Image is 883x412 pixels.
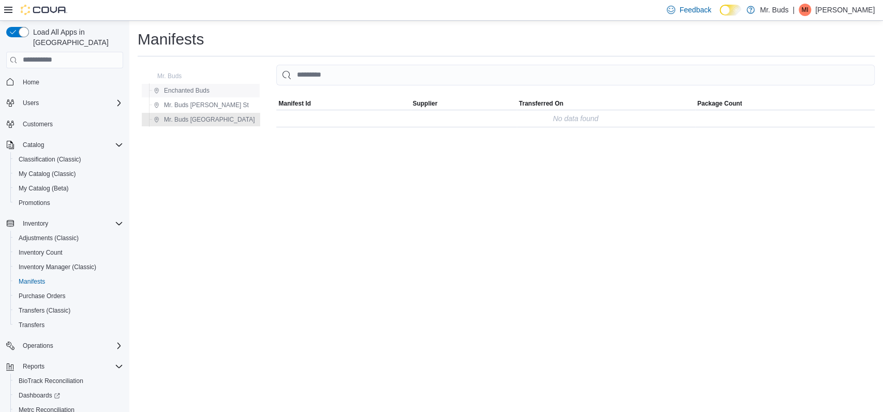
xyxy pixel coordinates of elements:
[10,152,127,167] button: Classification (Classic)
[14,246,123,259] span: Inventory Count
[14,168,123,180] span: My Catalog (Classic)
[14,153,123,166] span: Classification (Classic)
[413,99,438,108] span: Supplier
[801,4,808,16] span: MI
[19,248,63,257] span: Inventory Count
[2,339,127,353] button: Operations
[815,4,875,16] p: [PERSON_NAME]
[143,70,186,82] button: Mr. Buds
[14,389,64,402] a: Dashboards
[19,184,69,193] span: My Catalog (Beta)
[23,362,44,371] span: Reports
[19,340,123,352] span: Operations
[19,97,43,109] button: Users
[19,263,96,271] span: Inventory Manager (Classic)
[10,231,127,245] button: Adjustments (Classic)
[19,76,123,89] span: Home
[14,275,49,288] a: Manifests
[19,139,48,151] button: Catalog
[10,274,127,289] button: Manifests
[10,318,127,332] button: Transfers
[19,155,81,164] span: Classification (Classic)
[19,377,83,385] span: BioTrack Reconciliation
[720,5,741,16] input: Dark Mode
[14,375,123,387] span: BioTrack Reconciliation
[149,113,259,126] button: Mr. Buds [GEOGRAPHIC_DATA]
[19,277,45,286] span: Manifests
[23,342,53,350] span: Operations
[14,182,123,195] span: My Catalog (Beta)
[23,78,39,86] span: Home
[23,120,53,128] span: Customers
[14,275,123,288] span: Manifests
[14,182,73,195] a: My Catalog (Beta)
[164,115,255,124] span: Mr. Buds [GEOGRAPHIC_DATA]
[519,99,563,108] span: Transferred On
[149,84,214,97] button: Enchanted Buds
[14,304,74,317] a: Transfers (Classic)
[19,217,123,230] span: Inventory
[10,388,127,403] a: Dashboards
[14,197,54,209] a: Promotions
[29,27,123,48] span: Load All Apps in [GEOGRAPHIC_DATA]
[14,168,80,180] a: My Catalog (Classic)
[14,304,123,317] span: Transfers (Classic)
[19,360,123,373] span: Reports
[19,217,52,230] button: Inventory
[157,72,182,80] span: Mr. Buds
[138,29,204,50] h1: Manifests
[14,375,87,387] a: BioTrack Reconciliation
[14,261,100,273] a: Inventory Manager (Classic)
[278,99,311,108] span: Manifest Id
[2,138,127,152] button: Catalog
[164,86,209,95] span: Enchanted Buds
[19,391,60,400] span: Dashboards
[792,4,795,16] p: |
[2,216,127,231] button: Inventory
[697,99,742,108] span: Package Count
[19,340,57,352] button: Operations
[799,4,811,16] div: Mike Issa
[14,261,123,273] span: Inventory Manager (Classic)
[2,96,127,110] button: Users
[2,75,127,90] button: Home
[2,359,127,374] button: Reports
[10,196,127,210] button: Promotions
[10,260,127,274] button: Inventory Manager (Classic)
[21,5,67,15] img: Cova
[10,181,127,196] button: My Catalog (Beta)
[19,170,76,178] span: My Catalog (Classic)
[14,232,123,244] span: Adjustments (Classic)
[149,99,253,111] button: Mr. Buds [PERSON_NAME] St
[19,360,49,373] button: Reports
[760,4,788,16] p: Mr. Buds
[23,219,48,228] span: Inventory
[19,76,43,89] a: Home
[14,197,123,209] span: Promotions
[23,99,39,107] span: Users
[14,389,123,402] span: Dashboards
[19,118,57,130] a: Customers
[23,141,44,149] span: Catalog
[19,97,123,109] span: Users
[14,290,70,302] a: Purchase Orders
[2,116,127,131] button: Customers
[164,101,249,109] span: Mr. Buds [PERSON_NAME] St
[19,234,79,242] span: Adjustments (Classic)
[14,290,123,302] span: Purchase Orders
[10,167,127,181] button: My Catalog (Classic)
[19,321,44,329] span: Transfers
[10,245,127,260] button: Inventory Count
[14,319,49,331] a: Transfers
[19,292,66,300] span: Purchase Orders
[14,232,83,244] a: Adjustments (Classic)
[19,139,123,151] span: Catalog
[10,303,127,318] button: Transfers (Classic)
[14,153,85,166] a: Classification (Classic)
[14,246,67,259] a: Inventory Count
[19,306,70,315] span: Transfers (Classic)
[10,289,127,303] button: Purchase Orders
[19,117,123,130] span: Customers
[553,112,598,125] div: No data found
